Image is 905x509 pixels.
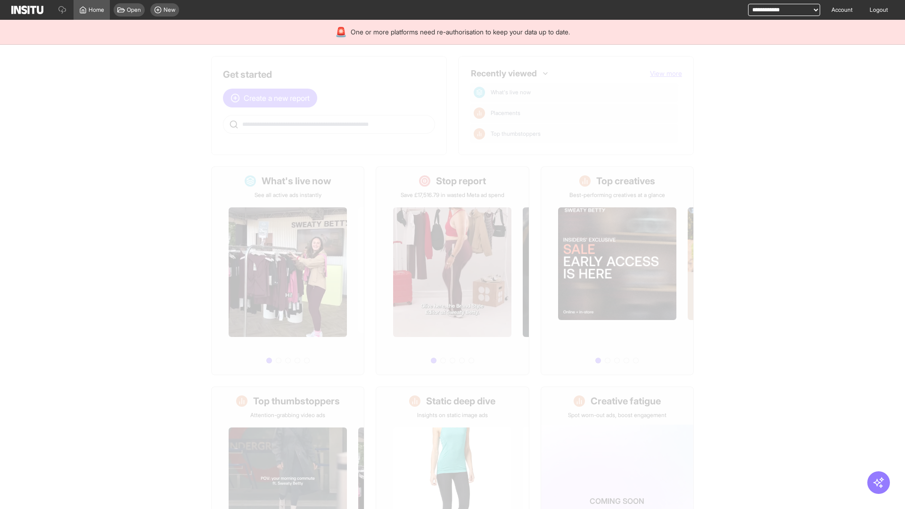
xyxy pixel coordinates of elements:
span: Open [127,6,141,14]
span: Home [89,6,104,14]
div: 🚨 [335,25,347,39]
img: Logo [11,6,43,14]
span: One or more platforms need re-authorisation to keep your data up to date. [351,27,570,37]
span: New [164,6,175,14]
